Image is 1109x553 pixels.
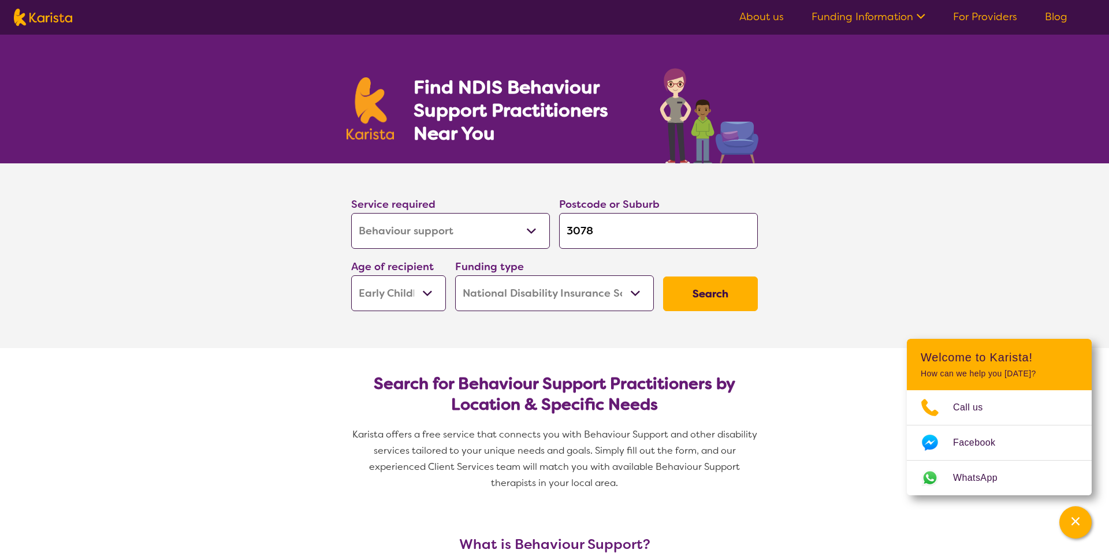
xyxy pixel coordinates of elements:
[559,197,660,211] label: Postcode or Suburb
[14,9,72,26] img: Karista logo
[351,260,434,274] label: Age of recipient
[347,77,394,140] img: Karista logo
[953,434,1009,451] span: Facebook
[953,399,997,416] span: Call us
[921,369,1078,379] p: How can we help you [DATE]?
[347,427,762,491] p: Karista offers a free service that connects you with Behaviour Support and other disability servi...
[414,76,637,145] h1: Find NDIS Behaviour Support Practitioners Near You
[953,469,1011,487] span: WhatsApp
[663,276,758,311] button: Search
[559,213,758,249] input: Type
[812,10,925,24] a: Funding Information
[907,390,1092,495] ul: Choose channel
[347,536,762,552] h3: What is Behaviour Support?
[921,350,1078,364] h2: Welcome to Karista!
[1045,10,1067,24] a: Blog
[455,260,524,274] label: Funding type
[907,461,1092,495] a: Web link opens in a new tab.
[351,197,436,211] label: Service required
[360,373,749,415] h2: Search for Behaviour Support Practitioners by Location & Specific Needs
[657,62,762,163] img: behaviour-support
[953,10,1017,24] a: For Providers
[739,10,784,24] a: About us
[1059,506,1092,539] button: Channel Menu
[907,339,1092,495] div: Channel Menu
